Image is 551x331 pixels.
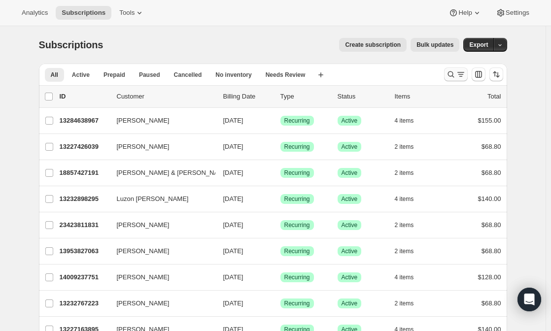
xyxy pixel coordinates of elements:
button: 4 items [395,270,425,284]
span: [DATE] [223,117,243,124]
p: 13232898295 [60,194,109,204]
span: Recurring [284,247,310,255]
span: No inventory [215,71,251,79]
span: [DATE] [223,221,243,229]
span: $155.00 [478,117,501,124]
button: 2 items [395,244,425,258]
span: Recurring [284,221,310,229]
span: Analytics [22,9,48,17]
span: $68.80 [482,143,501,150]
button: 4 items [395,114,425,128]
button: Export [463,38,494,52]
span: Active [342,143,358,151]
button: 4 items [395,192,425,206]
button: Bulk updates [411,38,459,52]
button: [PERSON_NAME] [111,243,209,259]
p: 13953827063 [60,246,109,256]
button: 2 items [395,218,425,232]
span: Active [72,71,90,79]
span: Recurring [284,273,310,281]
p: 23423811831 [60,220,109,230]
span: Luzon [PERSON_NAME] [117,194,189,204]
span: $68.80 [482,247,501,255]
span: 2 items [395,247,414,255]
span: Help [458,9,472,17]
span: 4 items [395,195,414,203]
span: Bulk updates [416,41,453,49]
span: Prepaid [103,71,125,79]
span: 2 items [395,169,414,177]
span: [DATE] [223,195,243,202]
button: [PERSON_NAME] & [PERSON_NAME] [111,165,209,181]
span: Needs Review [266,71,306,79]
p: Customer [117,92,215,101]
button: [PERSON_NAME] [111,113,209,129]
p: ID [60,92,109,101]
div: IDCustomerBilling DateTypeStatusItemsTotal [60,92,501,101]
span: Active [342,221,358,229]
button: Create new view [313,68,329,82]
span: Active [342,117,358,125]
button: Sort the results [489,67,503,81]
div: 23423811831[PERSON_NAME][DATE]SuccessRecurringSuccessActive2 items$68.80 [60,218,501,232]
p: 13284638967 [60,116,109,126]
button: Settings [490,6,535,20]
span: Recurring [284,143,310,151]
button: Luzon [PERSON_NAME] [111,191,209,207]
span: Tools [119,9,135,17]
button: 2 items [395,166,425,180]
span: [DATE] [223,247,243,255]
button: Create subscription [339,38,407,52]
p: Status [338,92,387,101]
span: [DATE] [223,273,243,281]
span: 2 items [395,299,414,307]
span: All [51,71,58,79]
button: [PERSON_NAME] [111,296,209,311]
span: $140.00 [478,195,501,202]
span: [DATE] [223,299,243,307]
div: 14009237751[PERSON_NAME][DATE]SuccessRecurringSuccessActive4 items$128.00 [60,270,501,284]
span: [PERSON_NAME] [117,298,170,308]
button: 2 items [395,140,425,154]
p: Total [487,92,501,101]
button: Help [443,6,487,20]
span: Recurring [284,195,310,203]
span: Active [342,169,358,177]
div: 13953827063[PERSON_NAME][DATE]SuccessRecurringSuccessActive2 items$68.80 [60,244,501,258]
p: 13227426039 [60,142,109,152]
span: [DATE] [223,169,243,176]
span: [PERSON_NAME] & [PERSON_NAME] [117,168,230,178]
span: Active [342,195,358,203]
span: [PERSON_NAME] [117,272,170,282]
div: Items [395,92,444,101]
span: 2 items [395,143,414,151]
span: 4 items [395,273,414,281]
p: 13232767223 [60,298,109,308]
div: Type [280,92,330,101]
span: Recurring [284,169,310,177]
button: [PERSON_NAME] [111,139,209,155]
span: Subscriptions [39,39,103,50]
button: Search and filter results [444,67,468,81]
span: [PERSON_NAME] [117,116,170,126]
button: [PERSON_NAME] [111,217,209,233]
span: Active [342,273,358,281]
p: 18857427191 [60,168,109,178]
span: Recurring [284,299,310,307]
button: Analytics [16,6,54,20]
span: Subscriptions [62,9,105,17]
span: Cancelled [174,71,202,79]
span: [PERSON_NAME] [117,246,170,256]
span: Paused [139,71,160,79]
div: 13232767223[PERSON_NAME][DATE]SuccessRecurringSuccessActive2 items$68.80 [60,297,501,310]
span: $68.80 [482,299,501,307]
button: 2 items [395,297,425,310]
button: Tools [113,6,150,20]
div: 13227426039[PERSON_NAME][DATE]SuccessRecurringSuccessActive2 items$68.80 [60,140,501,154]
span: Settings [506,9,529,17]
span: [PERSON_NAME] [117,220,170,230]
button: Subscriptions [56,6,111,20]
button: [PERSON_NAME] [111,269,209,285]
div: 18857427191[PERSON_NAME] & [PERSON_NAME][DATE]SuccessRecurringSuccessActive2 items$68.80 [60,166,501,180]
span: [DATE] [223,143,243,150]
